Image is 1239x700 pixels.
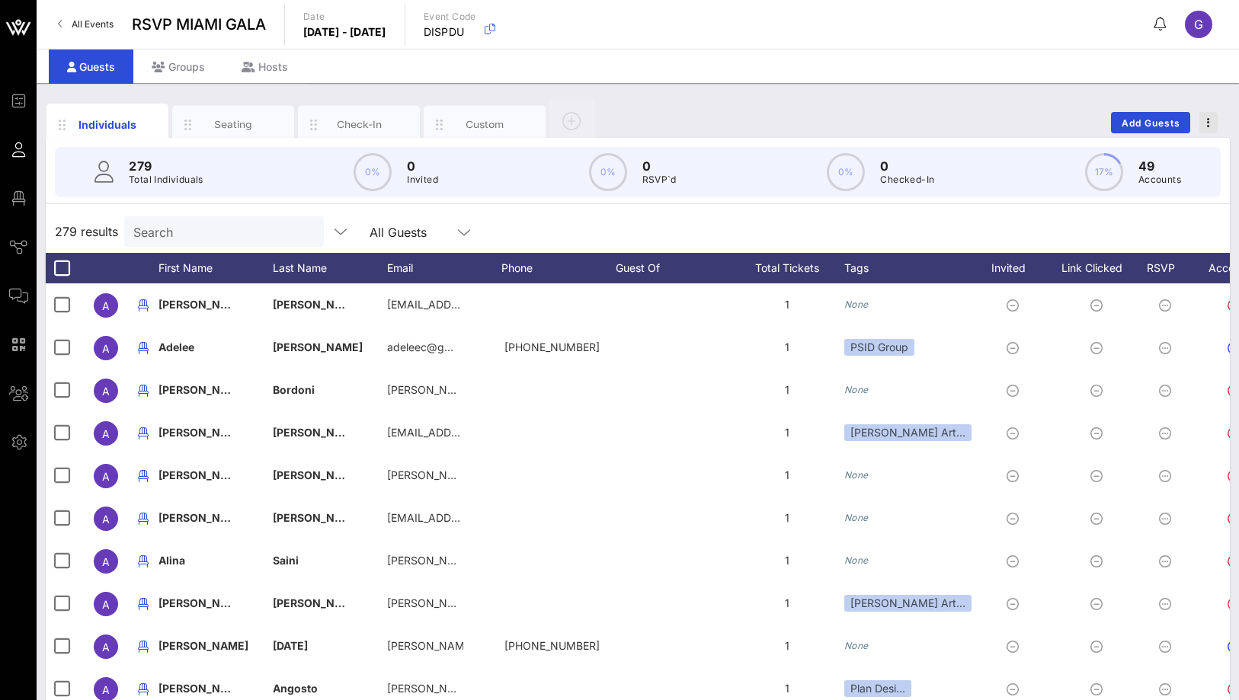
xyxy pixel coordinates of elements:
p: DISPDU [424,24,476,40]
div: 1 [730,539,844,582]
span: A [102,641,110,654]
span: A [102,683,110,696]
span: A [102,427,110,440]
div: Phone [501,253,616,283]
div: Tags [844,253,974,283]
i: None [844,469,869,481]
div: Guest Of [616,253,730,283]
span: [PERSON_NAME] [273,468,363,481]
div: Hosts [223,50,306,84]
span: Adelee [158,340,194,353]
span: [EMAIL_ADDRESS][DOMAIN_NAME] [387,298,571,311]
span: [PERSON_NAME][EMAIL_ADDRESS][DOMAIN_NAME] [387,383,658,396]
div: All Guests [360,216,482,247]
div: 1 [730,369,844,411]
div: G [1185,11,1212,38]
span: [PERSON_NAME] [273,298,363,311]
div: 1 [730,411,844,454]
div: 1 [730,283,844,326]
span: Bordoni [273,383,315,396]
div: Seating [200,117,267,132]
p: 49 [1138,157,1181,175]
p: 0 [880,157,934,175]
span: [PERSON_NAME] [158,639,248,652]
div: [PERSON_NAME] Art… [844,424,972,441]
p: Checked-In [880,172,934,187]
span: All Events [72,18,114,30]
span: RSVP MIAMI GALA [132,13,266,36]
span: 279 results [55,222,118,241]
i: None [844,384,869,395]
p: Invited [407,172,438,187]
span: [PERSON_NAME] [273,511,363,524]
span: [PERSON_NAME] [273,426,363,439]
div: 1 [730,454,844,497]
span: A [102,598,110,611]
span: [EMAIL_ADDRESS][DOMAIN_NAME] [387,511,571,524]
span: A [102,470,110,483]
span: A [102,555,110,568]
p: Accounts [1138,172,1181,187]
div: All Guests [370,225,427,239]
span: +12159011115 [504,639,600,652]
span: Saini [273,554,299,567]
p: 279 [129,157,203,175]
p: RSVP`d [642,172,677,187]
span: [DATE] [273,639,308,652]
span: [PERSON_NAME] [158,682,248,695]
span: Angosto [273,682,318,695]
div: Last Name [273,253,387,283]
div: Groups [133,50,223,84]
span: G [1194,17,1203,32]
div: Email [387,253,501,283]
div: Link Clicked [1058,253,1141,283]
span: A [102,385,110,398]
span: [PERSON_NAME] [158,426,248,439]
span: [EMAIL_ADDRESS][DOMAIN_NAME] [387,426,571,439]
div: 1 [730,497,844,539]
div: RSVP [1141,253,1195,283]
span: [PERSON_NAME] [158,468,248,481]
p: 0 [642,157,677,175]
div: Total Tickets [730,253,844,283]
i: None [844,299,869,310]
div: PSID Group [844,339,914,356]
span: [PERSON_NAME] [273,596,363,609]
div: [PERSON_NAME] Art… [844,595,972,612]
i: None [844,640,869,651]
div: Check-In [325,117,393,132]
p: 0 [407,157,438,175]
span: [PERSON_NAME] [158,383,248,396]
a: All Events [49,12,123,37]
span: +17864129741 [504,340,600,353]
span: A [102,513,110,526]
p: [PERSON_NAME]… [387,625,463,667]
i: None [844,512,869,523]
div: Individuals [74,117,142,133]
span: [PERSON_NAME] [158,298,248,311]
p: Total Individuals [129,172,203,187]
div: Guests [49,50,133,84]
i: None [844,555,869,566]
span: A [102,299,110,312]
span: [PERSON_NAME][EMAIL_ADDRESS][DOMAIN_NAME] [387,468,658,481]
p: Event Code [424,9,476,24]
button: Add Guests [1111,112,1190,133]
div: 1 [730,582,844,625]
p: [DATE] - [DATE] [303,24,386,40]
div: Custom [451,117,519,132]
p: adeleec@g… [387,326,453,369]
div: Plan Desi… [844,680,911,697]
div: 1 [730,326,844,369]
span: Add Guests [1121,117,1181,129]
span: A [102,342,110,355]
div: Invited [974,253,1058,283]
span: Alina [158,554,185,567]
span: [PERSON_NAME][EMAIL_ADDRESS][DOMAIN_NAME] [387,682,658,695]
span: [PERSON_NAME] [158,511,248,524]
div: First Name [158,253,273,283]
span: [PERSON_NAME] [273,340,363,353]
span: [PERSON_NAME] [158,596,248,609]
p: Date [303,9,386,24]
div: 1 [730,625,844,667]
